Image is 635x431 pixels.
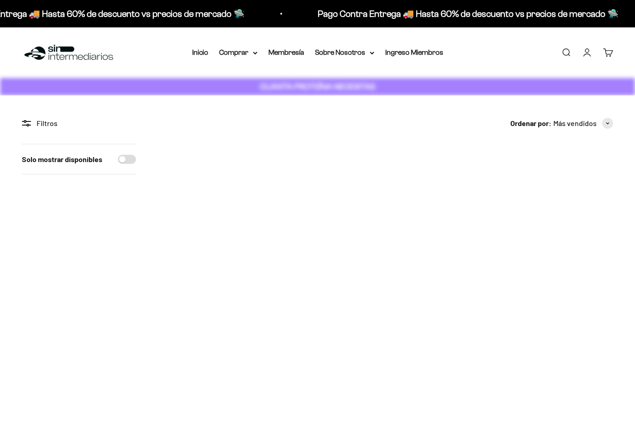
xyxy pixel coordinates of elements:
[315,47,374,58] summary: Sobre Nosotros
[510,117,551,129] span: Ordenar por:
[318,6,619,21] p: Pago Contra Entrega 🚚 Hasta 60% de descuento vs precios de mercado 🛸
[385,48,443,56] a: Ingreso Miembros
[22,117,136,129] div: Filtros
[192,48,208,56] a: Inicio
[268,48,304,56] a: Membresía
[219,47,257,58] summary: Comprar
[553,117,613,129] button: Más vendidos
[260,82,375,91] strong: CUANTA PROTEÍNA NECESITAS
[553,117,597,129] span: Más vendidos
[22,153,102,165] label: Solo mostrar disponibles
